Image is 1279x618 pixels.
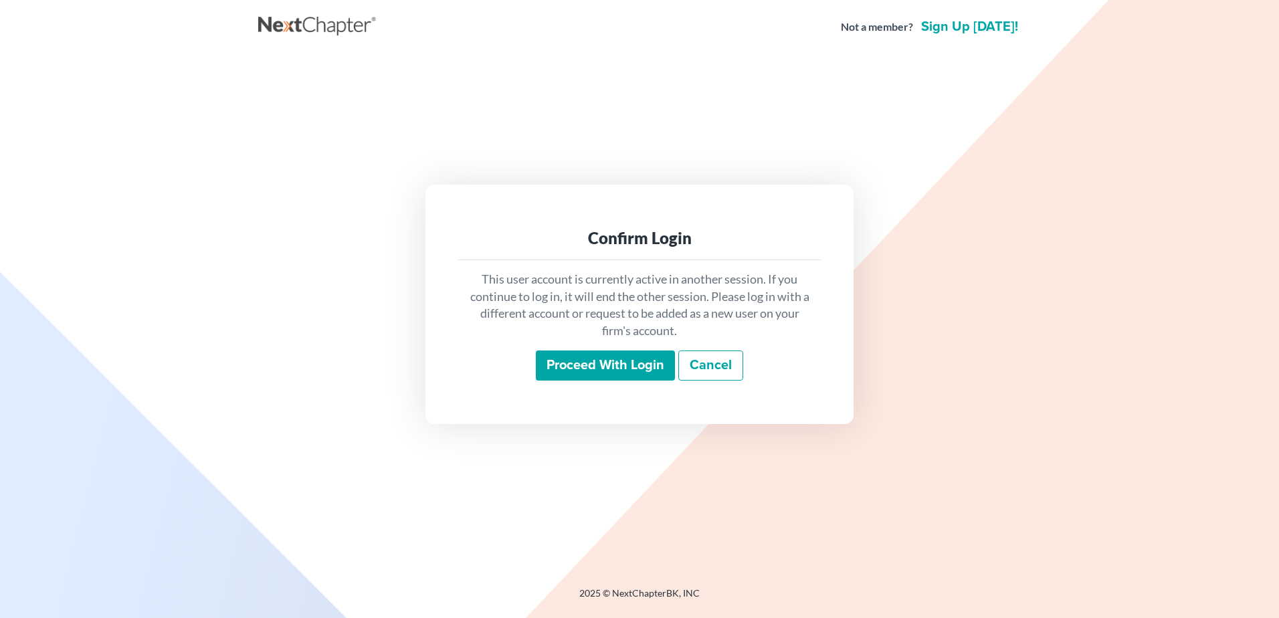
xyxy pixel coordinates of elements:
[841,19,913,35] strong: Not a member?
[536,350,675,381] input: Proceed with login
[678,350,743,381] a: Cancel
[468,271,811,340] p: This user account is currently active in another session. If you continue to log in, it will end ...
[918,20,1021,33] a: Sign up [DATE]!
[258,587,1021,611] div: 2025 © NextChapterBK, INC
[468,227,811,249] div: Confirm Login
